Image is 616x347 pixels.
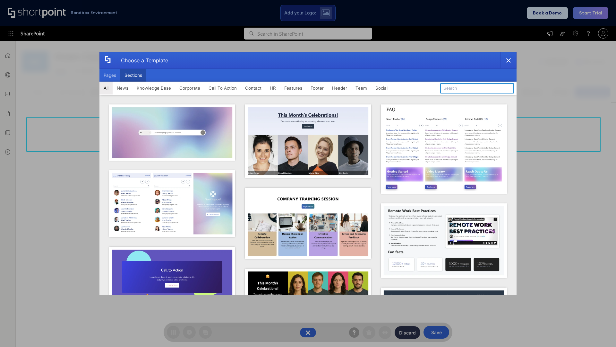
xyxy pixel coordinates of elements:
[204,82,241,94] button: Call To Action
[440,83,514,93] input: Search
[99,52,517,295] div: template selector
[99,69,120,82] button: Pages
[328,82,351,94] button: Header
[175,82,204,94] button: Corporate
[501,272,616,347] iframe: Chat Widget
[241,82,266,94] button: Contact
[120,69,146,82] button: Sections
[371,82,392,94] button: Social
[280,82,306,94] button: Features
[306,82,328,94] button: Footer
[116,52,168,68] div: Choose a Template
[133,82,175,94] button: Knowledge Base
[266,82,280,94] button: HR
[351,82,371,94] button: Team
[99,82,113,94] button: All
[113,82,133,94] button: News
